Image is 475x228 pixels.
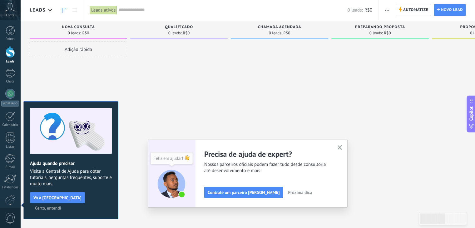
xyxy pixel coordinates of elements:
span: Preparando proposta [355,25,405,29]
div: Leads ativos [90,6,117,15]
span: Contrate um parceiro [PERSON_NAME] [208,190,280,195]
span: Vá à [GEOGRAPHIC_DATA] [33,196,82,200]
button: Certo, entendi [32,203,64,213]
h2: Precisa de ajuda de expert? [204,149,330,159]
div: Listas [1,145,19,149]
div: WhatsApp [1,101,19,107]
span: 0 leads: [369,31,383,35]
div: Estatísticas [1,186,19,190]
span: R$0 [283,31,290,35]
span: Próxima dica [288,190,312,195]
span: 0 leads: [269,31,282,35]
button: Mais [383,4,392,16]
div: Chats [1,80,19,84]
span: Novo lead [441,4,463,16]
div: Nova consulta [33,25,124,30]
span: 0 leads: [68,31,81,35]
div: Preparando proposta [334,25,426,30]
div: Painel [1,37,19,41]
span: Visite a Central de Ajuda para obter tutoriais, perguntas frequentes, suporte e muito mais. [30,168,112,187]
a: Automatize [396,4,431,16]
span: Leads [30,7,46,13]
span: Copilot [468,107,474,121]
div: E-mail [1,165,19,169]
span: R$0 [82,31,89,35]
div: Chamada agendada [234,25,325,30]
a: Leads [59,4,69,16]
span: Automatize [403,4,428,16]
span: R$0 [183,31,190,35]
span: Chamada agendada [258,25,301,29]
button: Próxima dica [285,188,315,197]
span: Conta [6,13,14,17]
span: 0 leads: [168,31,182,35]
div: Adição rápida [30,42,127,57]
span: 0 leads: [347,7,363,13]
span: Certo, entendi [35,206,61,210]
div: Qualificado [133,25,225,30]
button: Vá à [GEOGRAPHIC_DATA] [30,192,85,203]
span: R$0 [364,7,372,13]
span: Nova consulta [62,25,95,29]
a: Novo lead [434,4,466,16]
span: R$0 [384,31,391,35]
button: Contrate um parceiro [PERSON_NAME] [204,187,283,198]
h2: Ajuda quando precisar [30,161,112,166]
div: Calendário [1,123,19,127]
div: Leads [1,60,19,64]
span: Nossos parceiros oficiais podem fazer tudo desde consultoria até desenvolvimento e mais! [204,161,330,174]
span: Qualificado [165,25,193,29]
a: Lista [69,4,80,16]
